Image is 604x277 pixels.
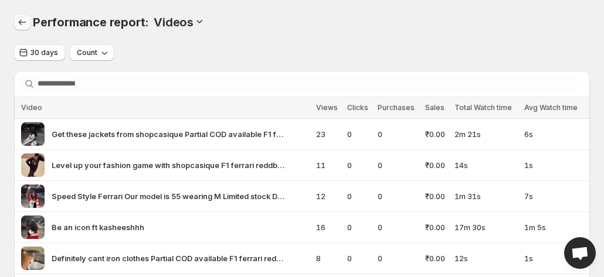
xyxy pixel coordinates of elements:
[524,221,583,233] span: 1m 5s
[52,128,286,140] span: Get these jackets from shopcasique Partial COD available F1 ferrari reddbull racing formula 1 rac...
[21,184,45,208] img: Speed Style Ferrari Our model is 55 wearing M Limited stock DM your size or shop via link in bio
[316,103,338,112] span: Views
[347,221,371,233] span: 0
[454,252,517,264] span: 12s
[378,159,418,171] span: 0
[347,128,371,140] span: 0
[316,128,340,140] span: 23
[564,237,596,269] a: Open chat
[316,190,340,202] span: 12
[378,103,415,112] span: Purchases
[425,221,447,233] span: ₹0.00
[454,159,517,171] span: 14s
[425,128,447,140] span: ₹0.00
[378,190,418,202] span: 0
[21,122,45,146] img: Get these jackets from shopcasique Partial COD available F1 ferrari reddbull racing formula 1 rac...
[21,216,45,239] img: Be an icon ft kasheeshhh
[524,252,583,264] span: 1s
[524,190,583,202] span: 7s
[378,128,418,140] span: 0
[21,153,45,177] img: Level up your fashion game with shopcasique F1 ferrari reddbull racing formula 1 racing max Verst...
[77,48,97,57] span: Count
[378,221,418,233] span: 0
[524,159,583,171] span: 1s
[154,15,194,29] h3: Videos
[524,128,583,140] span: 6s
[21,247,45,270] img: Definitely cant iron clothes Partial COD available F1 ferrari reddbull racing formula 1 racing ma...
[30,48,58,57] span: 30 days
[347,159,371,171] span: 0
[14,45,65,61] button: 30 days
[425,190,447,202] span: ₹0.00
[347,190,371,202] span: 0
[454,190,517,202] span: 1m 31s
[52,221,144,233] span: Be an icon ft kasheeshhh
[14,14,30,30] button: Performance report
[52,190,286,202] span: Speed Style Ferrari Our model is 55 wearing M Limited stock DM your size or shop via link in bio
[70,45,114,61] button: Count
[52,159,286,171] span: Level up your fashion game with shopcasique F1 ferrari reddbull racing formula 1 racing [PERSON_N...
[454,128,517,140] span: 2m 21s
[524,103,578,112] span: Avg Watch time
[454,103,512,112] span: Total Watch time
[454,221,517,233] span: 17m 30s
[347,103,368,112] span: Clicks
[347,252,371,264] span: 0
[33,15,149,29] span: Performance report:
[52,252,286,264] span: Definitely cant iron clothes Partial COD available F1 ferrari reddbull racing formula 1 racing [P...
[425,159,447,171] span: ₹0.00
[425,252,447,264] span: ₹0.00
[21,103,42,112] span: Video
[316,252,340,264] span: 8
[425,103,444,112] span: Sales
[316,221,340,233] span: 16
[378,252,418,264] span: 0
[316,159,340,171] span: 11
